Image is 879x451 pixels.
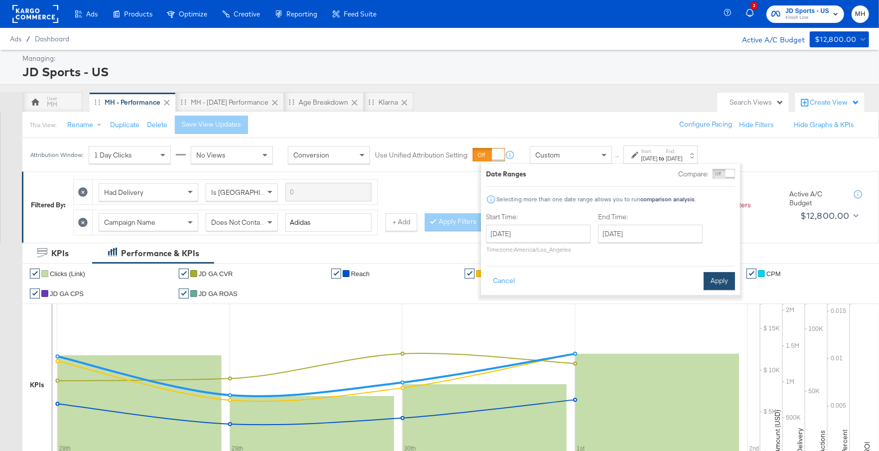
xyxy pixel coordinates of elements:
span: JD GA CPS [50,290,84,298]
div: Date Ranges [486,169,526,179]
span: JD GA ROAS [199,290,238,298]
button: Cancel [486,272,522,290]
div: Drag to reorder tab [289,99,294,105]
button: Rename [60,116,112,134]
span: Reach [351,270,370,278]
div: Drag to reorder tab [181,99,186,105]
label: Compare: [678,169,709,179]
label: End: [666,148,682,154]
div: JD Sports - US [22,63,867,80]
a: ✔ [179,289,189,299]
button: Delete [147,120,167,130]
strong: comparison analysis [640,195,695,203]
div: Age Breakdown [299,98,348,107]
span: Ads [10,35,21,43]
button: + Add [385,213,417,231]
div: Search Views [730,98,784,107]
button: $12,800.00 [810,31,869,47]
p: Timezone: America/Los_Angeles [486,246,591,253]
span: Optimize [179,10,207,18]
button: Apply [704,272,735,290]
button: 2 [745,4,761,24]
div: Attribution Window: [30,151,84,158]
span: Feed Suite [344,10,377,18]
input: Enter a search term [285,183,372,201]
div: KPIs [30,380,44,390]
button: Duplicate [110,120,139,130]
div: MH - Performance [105,98,160,107]
button: Hide Graphs & KPIs [794,120,854,130]
a: ✔ [331,269,341,279]
div: KPIs [51,248,69,259]
div: Selecting more than one date range allows you to run . [496,196,696,203]
span: Conversion [293,150,329,159]
div: MH [47,100,57,109]
span: ↑ [613,155,623,158]
div: Active A/C Budget [732,31,805,46]
span: Finish Line [785,14,829,22]
label: Use Unified Attribution Setting: [375,150,469,160]
span: / [21,35,35,43]
span: Is [GEOGRAPHIC_DATA] [211,188,287,197]
div: Drag to reorder tab [369,99,374,105]
a: ✔ [747,269,756,279]
div: Active A/C Budget [789,189,844,208]
span: MH [856,8,865,20]
div: Create View [810,98,860,108]
div: Performance & KPIs [121,248,199,259]
span: JD Sports - US [785,6,829,16]
div: $12,800.00 [800,208,850,223]
button: $12,800.00 [796,208,861,224]
div: MH - [DATE] Performance [191,98,268,107]
a: ✔ [179,269,189,279]
a: ✔ [465,269,475,279]
button: MH [852,5,869,23]
div: [DATE] [666,154,682,162]
span: CPM [766,270,781,278]
a: ✔ [30,269,40,279]
label: Start Time: [486,212,591,222]
a: ✔ [30,289,40,299]
label: Start: [641,148,657,154]
div: Klarna [378,98,398,107]
span: Reporting [286,10,317,18]
a: Dashboard [35,35,69,43]
button: Hide Filters [739,120,774,130]
span: Ads [86,10,98,18]
div: Filtered By: [31,200,66,210]
div: [DATE] [641,154,657,162]
span: Custom [535,150,560,159]
span: Products [124,10,152,18]
span: No Views [196,150,226,159]
button: JD Sports - USFinish Line [766,5,844,23]
div: 2 [751,2,758,9]
strong: to [657,154,666,162]
span: Does Not Contain [211,218,265,227]
span: Campaign Name [104,218,155,227]
span: 1 Day Clicks [94,150,132,159]
span: Clicks (Link) [50,270,85,278]
span: JD GA CVR [199,270,233,278]
div: Managing: [22,54,867,63]
button: Configure Pacing [672,116,739,134]
label: End Time: [598,212,707,222]
input: Enter a search term [285,213,372,232]
div: Drag to reorder tab [95,99,100,105]
div: $12,800.00 [815,33,857,46]
span: Had Delivery [104,188,143,197]
span: Creative [234,10,260,18]
div: This View: [30,121,56,129]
